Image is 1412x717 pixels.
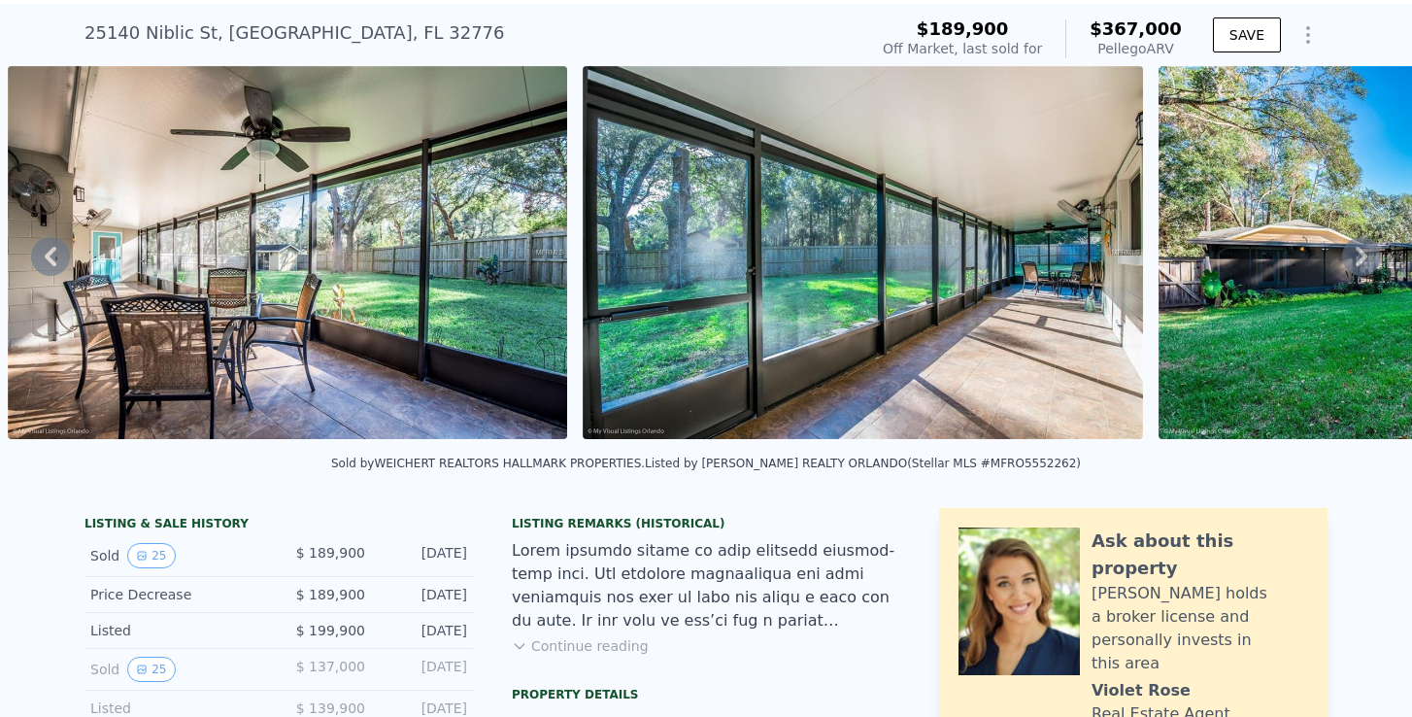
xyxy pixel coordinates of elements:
img: Sale: 35508824 Parcel: 61845615 [8,66,568,439]
div: Sold [90,543,263,568]
div: [DATE] [381,657,467,682]
div: [DATE] [381,543,467,568]
div: Property details [512,687,900,702]
div: Listed [90,621,263,640]
span: $189,900 [917,18,1009,39]
div: Lorem ipsumdo sitame co adip elitsedd eiusmod-temp inci. Utl etdolore magnaaliqua eni admi veniam... [512,539,900,632]
div: 25140 Niblic St , [GEOGRAPHIC_DATA] , FL 32776 [84,19,505,47]
img: Sale: 35508824 Parcel: 61845615 [583,66,1143,439]
div: Sold [90,657,263,682]
div: Off Market, last sold for [883,39,1042,58]
div: Pellego ARV [1090,39,1182,58]
span: $367,000 [1090,18,1182,39]
div: Sold by WEICHERT REALTORS HALLMARK PROPERTIES . [331,457,645,470]
span: $ 137,000 [296,659,365,674]
button: SAVE [1213,17,1281,52]
span: $ 199,900 [296,623,365,638]
div: Listed by [PERSON_NAME] REALTY ORLANDO (Stellar MLS #MFRO5552262) [645,457,1081,470]
button: View historical data [127,543,175,568]
div: [DATE] [381,621,467,640]
button: View historical data [127,657,175,682]
div: [DATE] [381,585,467,604]
button: Show Options [1289,16,1328,54]
button: Continue reading [512,636,649,656]
div: [PERSON_NAME] holds a broker license and personally invests in this area [1092,582,1308,675]
span: $ 189,900 [296,545,365,561]
div: Violet Rose [1092,679,1191,702]
span: $ 139,900 [296,700,365,716]
div: Listing Remarks (Historical) [512,516,900,531]
div: Price Decrease [90,585,263,604]
div: Ask about this property [1092,528,1308,582]
span: $ 189,900 [296,587,365,602]
div: LISTING & SALE HISTORY [84,516,473,535]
